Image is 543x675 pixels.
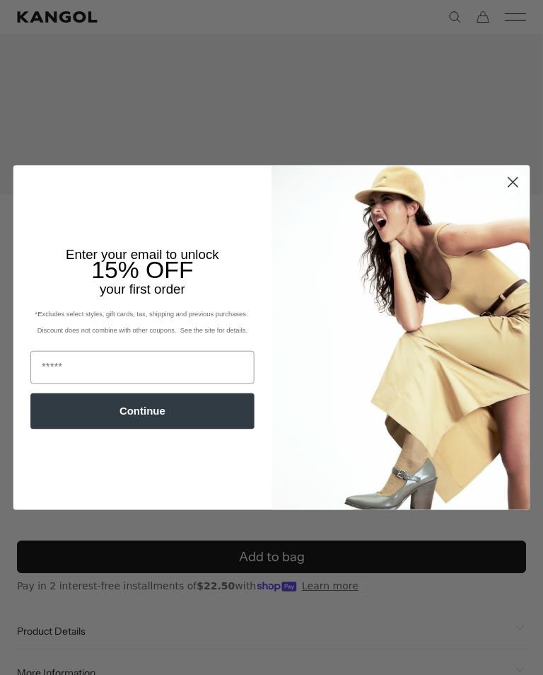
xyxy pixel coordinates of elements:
input: Email [30,350,255,383]
span: *Excludes select styles, gift cards, tax, shipping and previous purchases. Discount does not comb... [35,310,250,333]
button: Close dialog [501,171,525,194]
span: Enter your email to unlock [66,246,219,261]
img: 93be19ad-e773-4382-80b9-c9d740c9197f.jpeg [271,165,530,509]
button: Continue [30,393,255,429]
span: 15% OFF [91,255,193,282]
span: your first order [100,282,185,296]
